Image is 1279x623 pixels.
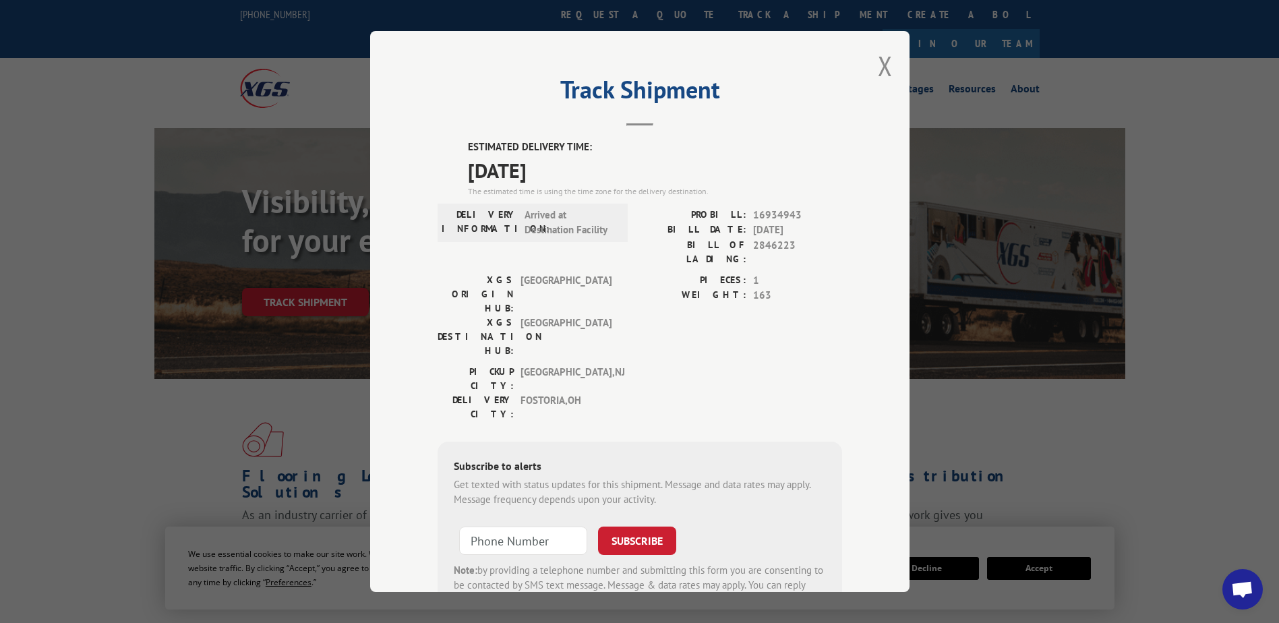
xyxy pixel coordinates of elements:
[1222,569,1263,610] div: Open chat
[598,527,676,555] button: SUBSCRIBE
[438,80,842,106] h2: Track Shipment
[438,273,514,316] label: XGS ORIGIN HUB:
[520,365,612,393] span: [GEOGRAPHIC_DATA] , NJ
[468,185,842,198] div: The estimated time is using the time zone for the delivery destination.
[753,288,842,303] span: 163
[520,316,612,358] span: [GEOGRAPHIC_DATA]
[753,273,842,289] span: 1
[468,155,842,185] span: [DATE]
[640,208,746,223] label: PROBILL:
[753,222,842,238] span: [DATE]
[454,477,826,508] div: Get texted with status updates for this shipment. Message and data rates may apply. Message frequ...
[525,208,616,238] span: Arrived at Destination Facility
[640,222,746,238] label: BILL DATE:
[454,563,826,609] div: by providing a telephone number and submitting this form you are consenting to be contacted by SM...
[438,393,514,421] label: DELIVERY CITY:
[454,564,477,576] strong: Note:
[442,208,518,238] label: DELIVERY INFORMATION:
[438,316,514,358] label: XGS DESTINATION HUB:
[438,365,514,393] label: PICKUP CITY:
[468,140,842,155] label: ESTIMATED DELIVERY TIME:
[753,208,842,223] span: 16934943
[640,288,746,303] label: WEIGHT:
[520,273,612,316] span: [GEOGRAPHIC_DATA]
[459,527,587,555] input: Phone Number
[753,238,842,266] span: 2846223
[640,238,746,266] label: BILL OF LADING:
[520,393,612,421] span: FOSTORIA , OH
[640,273,746,289] label: PIECES:
[454,458,826,477] div: Subscribe to alerts
[878,48,893,84] button: Close modal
